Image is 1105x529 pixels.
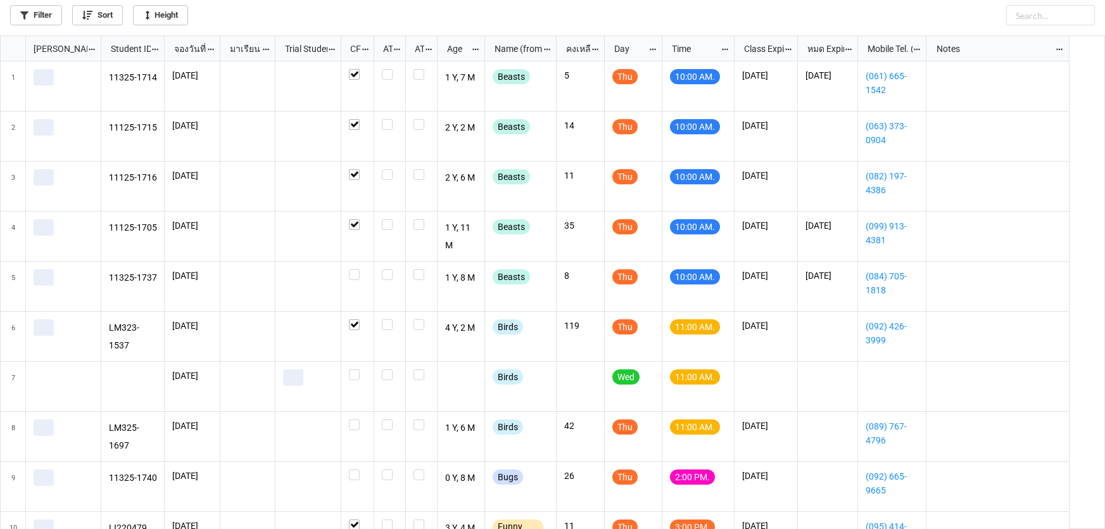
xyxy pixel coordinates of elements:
p: [DATE] [742,419,790,432]
a: (084) 705-1818 [866,269,918,297]
p: [DATE] [172,369,212,382]
a: (082) 197-4386 [866,169,918,197]
p: 5 [564,69,597,82]
span: 9 [11,462,15,511]
div: 2:00 PM. [670,469,715,485]
input: Search... [1006,5,1095,25]
a: (092) 665-9665 [866,469,918,497]
p: 11 [564,169,597,182]
p: [DATE] [742,219,790,232]
div: 10:00 AM. [670,269,720,284]
div: 11:00 AM. [670,319,720,335]
div: Thu [612,419,638,435]
p: 2 Y, 6 M [445,169,477,187]
p: 11325-1714 [109,69,157,87]
div: Notes [929,42,1056,56]
div: หมด Expired date (from [PERSON_NAME] Name) [800,42,844,56]
p: [DATE] [172,69,212,82]
div: มาเรียน [222,42,262,56]
div: Birds [493,419,523,435]
p: [DATE] [172,319,212,332]
div: Thu [612,469,638,485]
p: [DATE] [742,469,790,482]
p: [DATE] [805,219,850,232]
div: grid [1,36,101,61]
div: คงเหลือ (from Nick Name) [559,42,591,56]
div: Birds [493,319,523,335]
p: LM325-1697 [109,419,157,454]
div: Class Expiration [736,42,784,56]
p: [DATE] [805,69,850,82]
p: 1 Y, 6 M [445,419,477,437]
span: 7 [11,362,15,411]
a: Filter [10,5,62,25]
span: 2 [11,112,15,161]
div: Beasts [493,119,530,134]
p: 42 [564,419,597,432]
p: [DATE] [172,269,212,282]
div: Name (from Class) [487,42,543,56]
p: [DATE] [742,169,790,182]
p: 26 [564,469,597,482]
p: [DATE] [172,169,212,182]
div: Thu [612,119,638,134]
span: 3 [11,162,15,211]
p: [DATE] [742,269,790,282]
p: 11125-1715 [109,119,157,137]
p: 11325-1740 [109,469,157,487]
p: [DATE] [805,269,850,282]
p: 1 Y, 8 M [445,269,477,287]
a: (092) 426-3999 [866,319,918,347]
div: Thu [612,219,638,234]
div: 11:00 AM. [670,369,720,385]
p: 35 [564,219,597,232]
div: Student ID (from [PERSON_NAME] Name) [103,42,151,56]
div: 11:00 AM. [670,419,720,435]
div: Mobile Tel. (from Nick Name) [860,42,912,56]
div: Wed [612,369,640,385]
a: (099) 913-4381 [866,219,918,247]
p: 1 Y, 7 M [445,69,477,87]
p: 14 [564,119,597,132]
span: 1 [11,61,15,111]
div: Day [607,42,648,56]
p: 0 Y, 8 M [445,469,477,487]
p: 2 Y, 2 M [445,119,477,137]
div: Thu [612,269,638,284]
div: ATK [407,42,425,56]
span: 4 [11,212,15,261]
span: 5 [11,262,15,311]
span: 8 [11,412,15,461]
a: Sort [72,5,123,25]
p: [DATE] [172,119,212,132]
div: Age [439,42,472,56]
div: Beasts [493,269,530,284]
div: Bugs [493,469,523,485]
div: Trial Student [277,42,327,56]
p: LM323-1537 [109,319,157,354]
p: 11125-1705 [109,219,157,237]
div: ATT [376,42,393,56]
p: 11125-1716 [109,169,157,187]
div: [PERSON_NAME] Name [26,42,87,56]
a: (089) 767-4796 [866,419,918,447]
p: 4 Y, 2 M [445,319,477,337]
div: Birds [493,369,523,385]
div: Beasts [493,169,530,184]
p: 8 [564,269,597,282]
div: Thu [612,69,638,84]
a: (063) 373-0904 [866,119,918,147]
div: 10:00 AM. [670,69,720,84]
a: (061) 665-1542 [866,69,918,97]
div: 10:00 AM. [670,219,720,234]
div: Beasts [493,69,530,84]
p: [DATE] [742,119,790,132]
div: Time [664,42,721,56]
div: 10:00 AM. [670,169,720,184]
p: [DATE] [172,419,212,432]
span: 6 [11,312,15,361]
p: 11325-1737 [109,269,157,287]
div: จองวันที่ [167,42,207,56]
p: [DATE] [172,219,212,232]
p: 119 [564,319,597,332]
